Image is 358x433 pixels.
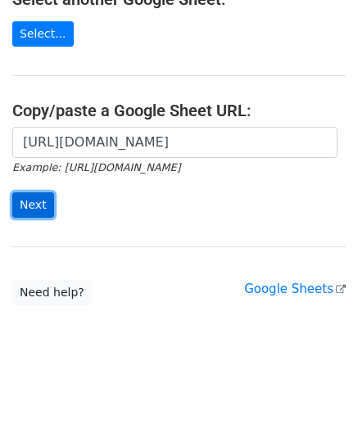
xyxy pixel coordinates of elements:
input: Paste your Google Sheet URL here [12,127,338,158]
a: Google Sheets [244,282,346,296]
input: Next [12,192,54,218]
div: Tiện ích trò chuyện [276,354,358,433]
h4: Copy/paste a Google Sheet URL: [12,101,346,120]
a: Need help? [12,280,92,305]
iframe: Chat Widget [276,354,358,433]
small: Example: [URL][DOMAIN_NAME] [12,161,180,174]
a: Select... [12,21,74,47]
